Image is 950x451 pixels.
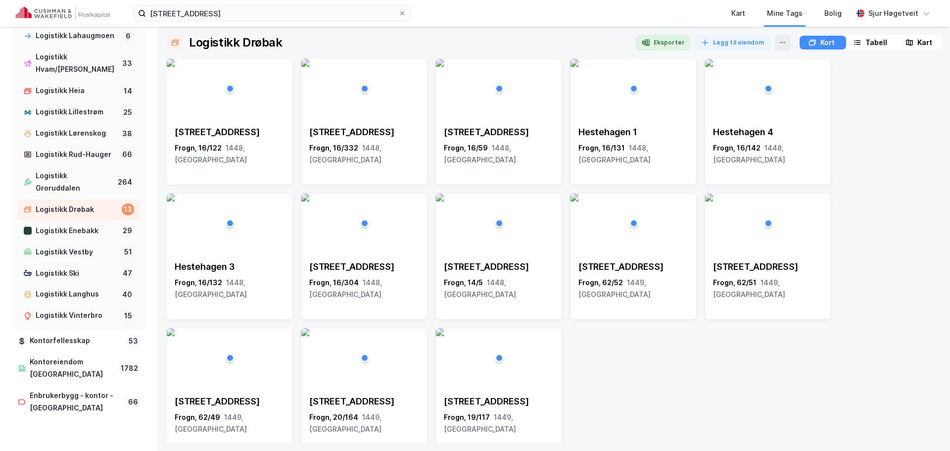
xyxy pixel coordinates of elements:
[175,261,285,273] div: Hestehagen 3
[635,35,691,50] button: Eksporter
[865,37,887,49] div: Tabell
[18,145,140,165] a: Logistikk Rud-Hauger66
[713,277,823,301] div: Frogn, 62/51
[713,126,823,138] div: Hestehagen 4
[175,142,285,166] div: Frogn, 16/122
[36,127,116,140] div: Logistikk Lørenskog
[175,411,285,435] div: Frogn, 62/49
[18,26,140,46] a: Logistikk Lahaugmoen6
[444,261,554,273] div: [STREET_ADDRESS]
[309,411,419,435] div: Frogn, 20/164
[146,6,398,21] input: Søk på adresse, matrikkel, gårdeiere, leietakere eller personer
[120,128,134,140] div: 38
[18,221,140,241] a: Logistikk Enebakk29
[36,170,112,195] div: Logistikk Groruddalen
[122,310,134,322] div: 15
[175,413,247,433] span: 1449, [GEOGRAPHIC_DATA]
[120,149,134,160] div: 66
[901,403,950,451] div: Kontrollprogram for chat
[444,277,554,301] div: Frogn, 14/5
[18,81,140,101] a: Logistikk Heia14
[167,194,175,201] img: 256x120
[309,413,381,433] span: 1449, [GEOGRAPHIC_DATA]
[16,6,110,20] img: cushman-wakefield-realkapital-logo.202ea83816669bd177139c58696a8fa1.svg
[578,261,688,273] div: [STREET_ADDRESS]
[301,194,309,201] img: 256x120
[578,278,651,299] span: 1449, [GEOGRAPHIC_DATA]
[444,278,516,299] span: 1448, [GEOGRAPHIC_DATA]
[175,396,285,407] div: [STREET_ADDRESS]
[824,7,842,19] div: Bolig
[167,59,175,67] img: 256x120
[868,7,918,19] div: Sjur Høgetveit
[705,59,713,67] img: 256x120
[713,278,785,299] span: 1449, [GEOGRAPHIC_DATA]
[121,106,134,118] div: 25
[122,246,134,258] div: 51
[30,335,123,347] div: Kontorfellesskap
[570,59,578,67] img: 256x120
[18,200,140,220] a: Logistikk Drøbak13
[444,144,516,164] span: 1448, [GEOGRAPHIC_DATA]
[309,396,419,407] div: [STREET_ADDRESS]
[36,30,118,42] div: Logistikk Lahaugmoen
[121,225,134,237] div: 29
[309,278,382,299] span: 1448, [GEOGRAPHIC_DATA]
[18,102,140,122] a: Logistikk Lillestrøm25
[436,328,444,336] img: 256x120
[36,267,117,280] div: Logistikk Ski
[444,126,554,138] div: [STREET_ADDRESS]
[18,284,140,304] a: Logistikk Langhus40
[309,261,419,273] div: [STREET_ADDRESS]
[189,35,283,50] div: Logistikk Drøbak
[167,328,175,336] img: 256x120
[444,411,554,435] div: Frogn, 19/117
[917,37,932,49] div: Kart
[18,242,140,262] a: Logistikk Vestby51
[36,203,118,216] div: Logistikk Drøbak
[444,396,554,407] div: [STREET_ADDRESS]
[119,362,140,374] div: 1782
[444,413,516,433] span: 1449, [GEOGRAPHIC_DATA]
[309,126,419,138] div: [STREET_ADDRESS]
[122,203,134,215] div: 13
[120,289,134,301] div: 40
[309,277,419,301] div: Frogn, 16/304
[578,144,651,164] span: 1448, [GEOGRAPHIC_DATA]
[36,85,118,97] div: Logistikk Heia
[36,225,117,237] div: Logistikk Enebakk
[301,328,309,336] img: 256x120
[36,51,116,76] div: Logistikk Hvam/[PERSON_NAME]
[18,166,140,199] a: Logistikk Groruddalen264
[12,331,146,351] a: Kontorfellesskap53
[444,142,554,166] div: Frogn, 16/59
[120,57,134,69] div: 33
[713,144,785,164] span: 1448, [GEOGRAPHIC_DATA]
[436,59,444,67] img: 256x120
[175,278,247,299] span: 1448, [GEOGRAPHIC_DATA]
[18,263,140,284] a: Logistikk Ski47
[36,106,117,118] div: Logistikk Lillestrøm
[18,47,140,80] a: Logistikk Hvam/[PERSON_NAME]33
[18,305,140,326] a: Logistikk Vinterbro15
[713,261,823,273] div: [STREET_ADDRESS]
[122,30,134,42] div: 6
[901,403,950,451] iframe: Chat Widget
[309,142,419,166] div: Frogn, 16/332
[36,246,118,258] div: Logistikk Vestby
[731,7,745,19] div: Kart
[36,288,116,301] div: Logistikk Langhus
[116,176,134,188] div: 264
[570,194,578,201] img: 256x120
[578,142,688,166] div: Frogn, 16/131
[36,149,116,161] div: Logistikk Rud-Hauger
[36,309,118,322] div: Logistikk Vinterbro
[30,390,122,414] div: Enbrukerbygg - kontor - [GEOGRAPHIC_DATA]
[12,352,146,385] a: Kontoreiendom [GEOGRAPHIC_DATA]1782
[127,335,140,347] div: 53
[578,126,688,138] div: Hestehagen 1
[705,194,713,201] img: 256x120
[767,7,803,19] div: Mine Tags
[126,396,140,408] div: 66
[578,277,688,301] div: Frogn, 62/52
